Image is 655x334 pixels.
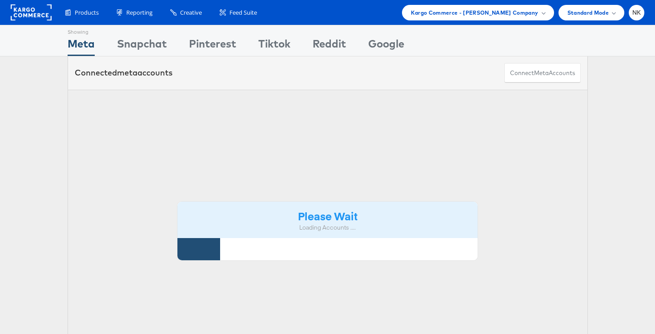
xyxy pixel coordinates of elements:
div: Tiktok [258,36,290,56]
div: Loading Accounts .... [184,223,471,232]
span: Creative [180,8,202,17]
span: meta [117,68,137,78]
div: Connected accounts [75,67,173,79]
span: Standard Mode [567,8,609,17]
strong: Please Wait [298,208,358,223]
span: Feed Suite [229,8,257,17]
div: Google [368,36,404,56]
div: Showing [68,25,95,36]
span: Reporting [126,8,153,17]
span: NK [632,10,641,16]
button: ConnectmetaAccounts [504,63,581,83]
span: meta [534,69,549,77]
span: Kargo Commerce - [PERSON_NAME] Company [411,8,538,17]
div: Reddit [313,36,346,56]
div: Meta [68,36,95,56]
div: Pinterest [189,36,236,56]
span: Products [75,8,99,17]
div: Snapchat [117,36,167,56]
